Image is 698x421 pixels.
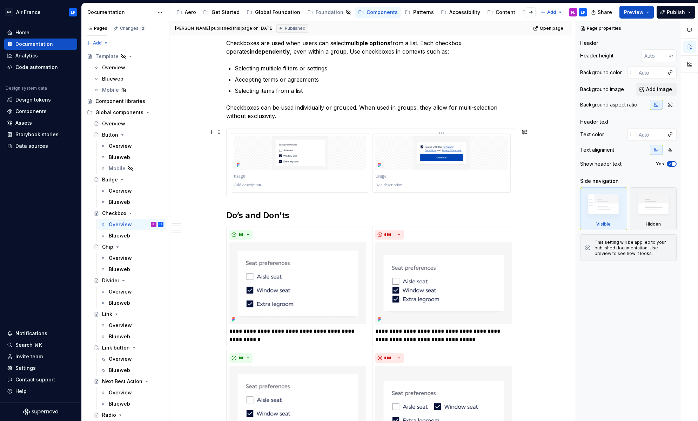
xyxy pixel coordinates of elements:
div: LP [581,9,585,15]
a: Aero [174,7,199,18]
span: Open page [540,26,563,31]
a: Design tokens [4,94,77,105]
div: Overview [109,356,132,363]
a: Divider [91,275,166,286]
a: Data sources [4,140,77,152]
div: Background color [580,69,622,76]
div: Design tokens [15,96,51,103]
div: Blueweb [109,367,130,374]
div: Chip [102,243,113,250]
div: Overview [109,143,132,150]
div: Overview [109,255,132,262]
strong: multiple options [346,40,390,47]
button: ADAir FranceLP [1,5,80,20]
div: Link button [102,344,130,351]
a: Blueweb [98,230,166,241]
a: Components [355,7,401,18]
div: Overview [102,64,125,71]
a: Home [4,27,77,38]
div: Contact support [15,376,55,383]
a: Component libraries [84,96,166,107]
span: Publish [667,9,685,16]
span: Add [93,40,102,46]
input: Auto [636,66,664,79]
a: Global Foundation [244,7,303,18]
a: Chip [91,241,166,253]
div: Blueweb [102,75,123,82]
div: Documentation [87,9,154,16]
div: Divider [102,277,119,284]
div: Page tree [174,5,537,19]
a: Supernova Logo [23,408,58,415]
div: Blueweb [109,199,130,206]
div: AD [5,8,13,16]
div: Pages [87,26,107,31]
span: [PERSON_NAME] [175,26,210,31]
div: Patterns [413,9,434,16]
a: Overview [91,62,166,73]
div: Blueweb [109,400,130,407]
div: Get Started [212,9,240,16]
div: FL [153,221,155,228]
a: Blueweb [98,264,166,275]
a: Invite team [4,351,77,362]
h2: Do’s and Don’ts [226,210,515,221]
div: LP [71,9,75,15]
div: Changes [120,26,146,31]
div: Hidden [646,221,661,227]
div: Radio [102,412,116,419]
div: Settings [15,365,36,372]
button: Add [84,38,110,48]
div: Assets [15,119,32,126]
a: Settings [4,363,77,374]
div: Background aspect ratio [580,101,637,108]
a: Code automation [4,62,77,73]
p: Accepting terms or agreements [235,75,515,84]
div: Data sources [15,143,48,150]
a: Overview [98,286,166,297]
a: Template [84,51,166,62]
a: Open page [531,23,566,33]
a: Components [4,106,77,117]
button: Publish [657,6,695,19]
div: This setting will be applied to your published documentation. Use preview to see how it looks. [595,240,672,256]
a: Blueweb [98,331,166,342]
div: Next Best Action [102,378,142,385]
a: Overview [91,118,166,129]
div: Design system data [6,85,47,91]
div: Documentation [15,41,53,48]
button: Help [4,386,77,397]
div: Blueweb [109,266,130,273]
button: Notifications [4,328,77,339]
div: published this page on [DATE] [211,26,274,31]
img: cf8f06db-5f6f-4b93-ac9e-41fa707a4546.png [229,242,366,324]
button: Contact support [4,374,77,385]
input: Auto [642,49,669,62]
div: Code automation [15,64,58,71]
a: Blueweb [98,398,166,409]
img: 5ac64ea6-a71d-4a66-af3b-629097847764.png [375,242,512,324]
span: Preview [624,9,644,16]
button: Search ⌘K [4,339,77,351]
div: Help [15,388,27,395]
div: Global components [84,107,166,118]
div: Blueweb [109,232,130,239]
a: Analytics [4,50,77,61]
a: OverviewFLLP [98,219,166,230]
a: Patterns [402,7,437,18]
div: Aero [185,9,196,16]
div: Invite team [15,353,43,360]
div: Content [496,9,515,16]
a: Link [91,309,166,320]
div: Show header text [580,160,622,167]
div: Storybook stories [15,131,59,138]
div: Components [15,108,47,115]
div: Overview [109,187,132,194]
a: Documentation [4,39,77,50]
div: Badge [102,176,118,183]
p: px [669,53,674,58]
a: Content [484,7,518,18]
div: Accessibility [449,9,480,16]
div: Header [580,40,598,47]
button: Share [588,6,617,19]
